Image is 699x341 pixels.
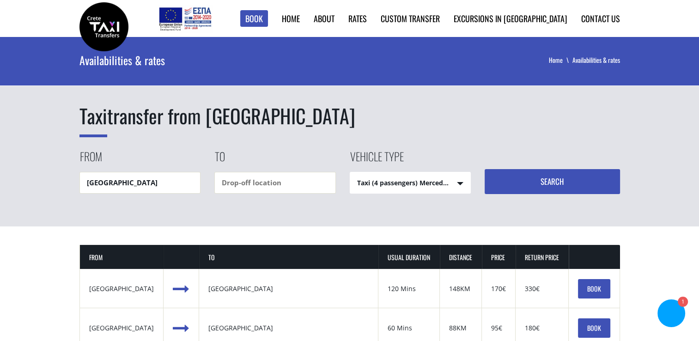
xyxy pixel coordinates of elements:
[214,172,336,194] input: Drop-off location
[79,102,620,130] h1: transfer from [GEOGRAPHIC_DATA]
[388,284,430,293] div: 120 Mins
[208,284,369,293] div: [GEOGRAPHIC_DATA]
[381,12,440,24] a: Custom Transfer
[89,323,154,333] div: [GEOGRAPHIC_DATA]
[572,55,620,65] li: Availabilities & rates
[314,12,334,24] a: About
[350,172,471,194] span: Taxi (4 passengers) Mercedes E Class
[525,323,559,333] div: 180€
[482,245,516,269] th: PRICE
[677,298,687,307] div: 1
[79,2,128,51] img: Crete Taxi Transfers | Rates & availability for transfers in Crete | Crete Taxi Transfers
[208,323,369,333] div: [GEOGRAPHIC_DATA]
[378,245,440,269] th: USUAL DURATION
[449,323,472,333] div: 88KM
[388,323,430,333] div: 60 Mins
[89,284,154,293] div: [GEOGRAPHIC_DATA]
[350,148,404,172] label: Vehicle type
[214,148,225,172] label: To
[158,5,213,32] img: e-bannersEUERDF180X90.jpg
[581,12,620,24] a: Contact us
[440,245,482,269] th: DISTANCE
[79,101,107,137] span: Taxi
[578,279,610,298] a: BOOK
[485,169,620,194] button: Search
[79,172,201,194] input: Pickup location
[491,284,506,293] div: 170€
[240,10,268,27] a: Book
[578,318,610,338] a: BOOK
[79,21,128,30] a: Crete Taxi Transfers | Rates & availability for transfers in Crete | Crete Taxi Transfers
[454,12,567,24] a: Excursions in [GEOGRAPHIC_DATA]
[525,284,559,293] div: 330€
[79,37,374,83] div: Availabilities & rates
[516,245,569,269] th: RETURN PRICE
[79,148,102,172] label: From
[348,12,367,24] a: Rates
[549,55,572,65] a: Home
[449,284,472,293] div: 148KM
[491,323,506,333] div: 95€
[199,245,378,269] th: TO
[80,245,164,269] th: FROM
[282,12,300,24] a: Home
